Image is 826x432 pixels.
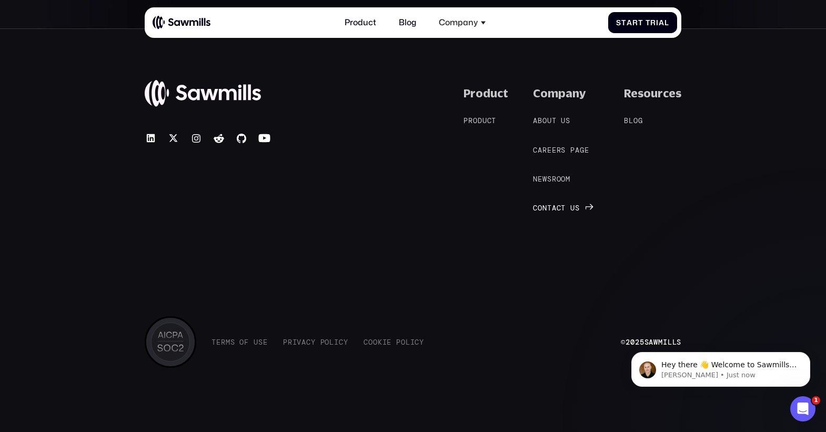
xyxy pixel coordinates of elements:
[547,116,552,125] span: u
[432,12,492,34] div: Company
[624,116,653,126] a: Blog
[538,116,542,125] span: b
[320,338,325,346] span: P
[616,18,621,27] span: S
[664,18,669,27] span: l
[364,338,424,346] a: CookiePolicy
[387,338,391,346] span: e
[368,338,373,346] span: o
[547,146,552,154] span: e
[533,174,580,184] a: Newsroom
[306,338,311,346] span: c
[216,338,221,346] span: e
[401,338,406,346] span: o
[311,338,316,346] span: y
[378,338,382,346] span: k
[478,116,482,125] span: d
[230,338,235,346] span: s
[561,116,566,125] span: u
[632,18,638,27] span: r
[533,146,538,154] span: C
[410,338,415,346] span: i
[656,18,659,27] span: i
[211,338,216,346] span: T
[552,175,557,183] span: r
[491,116,496,125] span: t
[464,116,468,125] span: P
[344,338,348,346] span: y
[552,146,557,154] span: e
[533,145,599,155] a: Careerspage
[482,116,487,125] span: u
[538,146,542,154] span: a
[566,116,570,125] span: s
[629,116,633,125] span: l
[419,338,424,346] span: y
[406,338,410,346] span: l
[293,338,297,346] span: i
[566,175,570,183] span: m
[288,338,293,346] span: r
[211,338,267,346] a: TermsofUse
[396,338,401,346] span: P
[542,116,547,125] span: o
[812,396,820,405] span: 1
[364,338,368,346] span: C
[297,338,301,346] span: v
[382,338,387,346] span: i
[464,116,507,126] a: Product
[616,330,826,404] iframe: Intercom notifications message
[633,116,638,125] span: o
[557,146,561,154] span: r
[338,12,382,34] a: Product
[464,86,508,100] div: Product
[301,338,306,346] span: a
[468,116,473,125] span: r
[557,175,561,183] span: o
[547,175,552,183] span: s
[258,338,263,346] span: s
[650,18,656,27] span: r
[415,338,419,346] span: c
[439,17,478,27] div: Company
[659,18,664,27] span: a
[244,338,249,346] span: f
[638,116,643,125] span: g
[561,146,566,154] span: s
[585,146,589,154] span: e
[627,18,632,27] span: a
[392,12,422,34] a: Blog
[329,338,334,346] span: l
[575,146,580,154] span: a
[533,116,580,126] a: Aboutus
[239,338,244,346] span: o
[561,175,566,183] span: o
[552,116,557,125] span: t
[538,175,542,183] span: e
[570,204,575,212] span: u
[473,116,478,125] span: o
[790,396,815,421] iframe: Intercom live chat
[221,338,226,346] span: r
[542,146,547,154] span: r
[533,175,538,183] span: N
[542,175,547,183] span: w
[608,12,678,33] a: StartTrial
[533,86,586,100] div: Company
[570,146,575,154] span: p
[325,338,329,346] span: o
[533,116,538,125] span: A
[542,204,547,212] span: n
[263,338,268,346] span: e
[547,204,552,212] span: t
[624,116,629,125] span: B
[621,18,627,27] span: t
[552,204,557,212] span: a
[561,204,566,212] span: t
[339,338,344,346] span: c
[538,204,542,212] span: o
[254,338,258,346] span: U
